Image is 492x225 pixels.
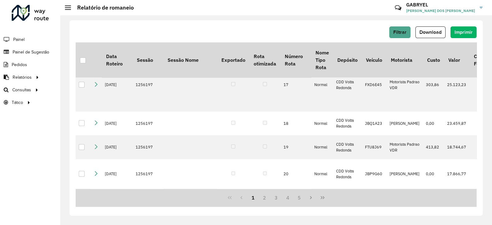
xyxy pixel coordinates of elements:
button: 3 [270,192,282,203]
td: Normal [311,58,333,112]
td: 1256197 [133,135,163,159]
h3: GABRYEL [406,2,475,8]
th: Valor [444,42,470,77]
td: 0,00 [423,112,444,136]
span: Imprimir [454,30,473,35]
td: 1256197 [133,112,163,136]
td: Normal [311,112,333,136]
td: [PERSON_NAME] [387,159,423,189]
td: Motorista Padrao VDR [387,135,423,159]
span: Relatórios [13,74,32,81]
button: Filtrar [389,26,411,38]
td: [DATE] [102,159,133,189]
td: [DATE] [102,112,133,136]
h2: Relatório de romaneio [71,4,134,11]
th: Exportado [217,42,249,77]
td: [PERSON_NAME] [387,112,423,136]
td: [DATE] [102,58,133,112]
th: Depósito [333,42,362,77]
td: 1256197 [133,159,163,189]
a: Contato Rápido [391,1,405,14]
th: Sessão Nome [163,42,217,77]
th: Sessão [133,42,163,77]
span: Filtrar [393,30,407,35]
span: [PERSON_NAME] DOS [PERSON_NAME] [406,8,475,14]
button: Next Page [305,192,317,203]
button: 2 [259,192,270,203]
td: 19 [280,135,311,159]
td: 17 [280,58,311,112]
button: Imprimir [450,26,477,38]
td: 20 [280,159,311,189]
td: 18.744,67 [444,135,470,159]
button: 1 [247,192,259,203]
span: Pedidos [12,61,27,68]
span: Painel [13,36,25,43]
th: Custo [423,42,444,77]
span: Painel de Sugestão [13,49,49,55]
th: Data Roteiro [102,42,133,77]
td: CDD Volta Redonda [333,135,362,159]
td: FXD6E45 [362,58,387,112]
td: JBP9G60 [362,159,387,189]
th: Nome Tipo Rota [311,42,333,77]
th: Rota otimizada [249,42,280,77]
td: JBQ1A23 [362,112,387,136]
td: 23.459,87 [444,112,470,136]
button: Last Page [317,192,328,203]
td: 413,82 [423,135,444,159]
button: Download [415,26,446,38]
th: Número Rota [280,42,311,77]
td: CDD Volta Redonda [333,112,362,136]
td: 18 [280,112,311,136]
th: Veículo [362,42,387,77]
span: Consultas [12,87,31,93]
th: Motorista [387,42,423,77]
td: Normal [311,135,333,159]
td: FTU8J69 [362,135,387,159]
td: 17.866,77 [444,159,470,189]
span: Tático [12,99,23,106]
button: 5 [294,192,305,203]
td: [DATE] [102,135,133,159]
td: CDD Volta Redonda [333,58,362,112]
td: CDD Volta Redonda [333,159,362,189]
td: 1256197 [133,58,163,112]
span: Download [419,30,442,35]
button: 4 [282,192,294,203]
td: 303,86 [423,58,444,112]
td: Motorista Padrao VDR [387,58,423,112]
td: Normal [311,159,333,189]
td: 25.123,23 [444,58,470,112]
td: 0,00 [423,159,444,189]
